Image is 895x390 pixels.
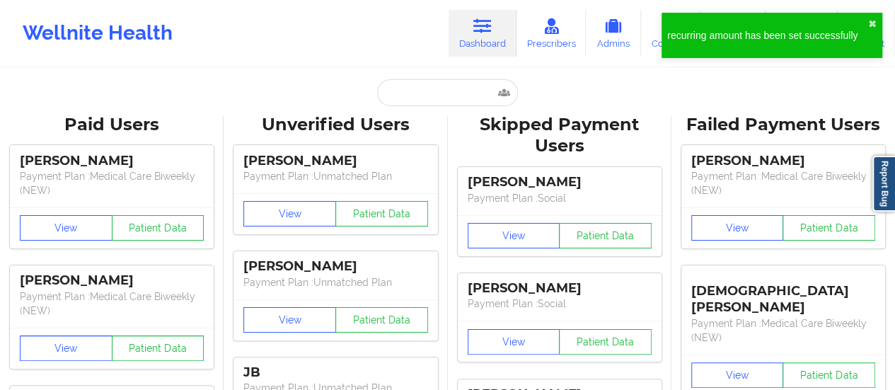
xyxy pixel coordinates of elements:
button: View [243,307,336,333]
div: Skipped Payment Users [458,114,662,158]
p: Payment Plan : Unmatched Plan [243,169,427,183]
button: View [468,223,560,248]
button: close [868,18,877,30]
button: Patient Data [112,335,204,361]
div: [PERSON_NAME] [243,153,427,169]
p: Payment Plan : Medical Care Biweekly (NEW) [691,169,875,197]
button: Patient Data [335,307,428,333]
button: Patient Data [783,215,875,241]
button: View [243,201,336,226]
button: Patient Data [783,362,875,388]
p: Payment Plan : Unmatched Plan [243,275,427,289]
button: View [20,215,112,241]
button: Patient Data [112,215,204,241]
a: Report Bug [872,156,895,212]
div: [PERSON_NAME] [20,273,204,289]
div: Failed Payment Users [681,114,885,136]
button: View [691,362,784,388]
button: View [468,329,560,355]
div: [PERSON_NAME] [468,174,652,190]
p: Payment Plan : Social [468,191,652,205]
div: [PERSON_NAME] [243,258,427,275]
div: Paid Users [10,114,214,136]
a: Admins [586,10,641,57]
button: Patient Data [335,201,428,226]
div: [DEMOGRAPHIC_DATA][PERSON_NAME] [691,273,875,316]
a: Dashboard [449,10,516,57]
div: [PERSON_NAME] [468,280,652,297]
a: Prescribers [516,10,587,57]
div: JB [243,365,427,381]
button: Patient Data [559,223,652,248]
p: Payment Plan : Medical Care Biweekly (NEW) [691,316,875,345]
button: Patient Data [559,329,652,355]
p: Payment Plan : Medical Care Biweekly (NEW) [20,169,204,197]
button: View [20,335,112,361]
div: recurring amount has been set successfully [667,28,868,42]
button: View [691,215,784,241]
div: [PERSON_NAME] [20,153,204,169]
p: Payment Plan : Social [468,297,652,311]
a: Coaches [641,10,700,57]
p: Payment Plan : Medical Care Biweekly (NEW) [20,289,204,318]
div: Unverified Users [233,114,437,136]
div: [PERSON_NAME] [691,153,875,169]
